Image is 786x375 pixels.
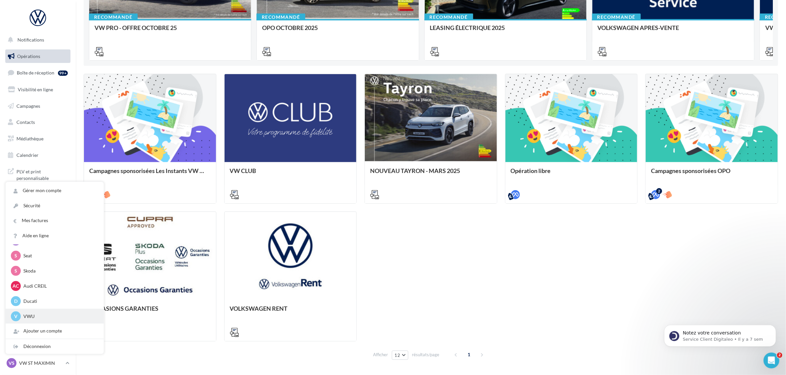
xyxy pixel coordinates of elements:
span: résultats/page [412,352,439,358]
span: Campagnes [16,103,40,108]
a: Mes factures [6,213,104,228]
div: NOUVEAU TAYRON - MARS 2025 [370,167,492,181]
a: Opérations [4,49,72,63]
span: Notifications [17,37,44,43]
a: PLV et print personnalisable [4,164,72,184]
button: Notifications [4,33,69,47]
span: Contacts [16,119,35,125]
div: Campagnes sponsorisées OPO [651,167,772,181]
div: Ajouter un compte [6,324,104,338]
p: Seat [23,252,96,259]
span: AC [13,283,19,289]
iframe: Intercom notifications message [654,311,786,357]
div: LEASING ÉLECTRIQUE 2025 [430,24,581,38]
div: VW PRO - OFFRE OCTOBRE 25 [95,24,246,38]
p: VW ST MAXIMIN [19,360,63,366]
div: VOLKSWAGEN APRES-VENTE [598,24,749,38]
div: Campagnes sponsorisées Les Instants VW Octobre [89,167,211,181]
div: 99+ [58,71,68,76]
span: 12 [395,353,400,358]
span: Opérations [17,53,40,59]
a: Contacts [4,115,72,129]
div: VW CLUB [230,167,351,181]
div: VOLKSWAGEN RENT [230,305,351,318]
span: PLV et print personnalisable [16,167,68,181]
div: OPO OCTOBRE 2025 [262,24,413,38]
span: Calendrier [16,152,39,158]
div: Recommandé [592,14,641,21]
p: Audi CREIL [23,283,96,289]
iframe: Intercom live chat [764,353,779,368]
a: Calendrier [4,148,72,162]
div: Déconnexion [6,339,104,354]
p: VWU [23,313,96,320]
a: Aide en ligne [6,228,104,243]
span: Boîte de réception [17,70,54,75]
a: VS VW ST MAXIMIN [5,357,70,369]
span: Afficher [373,352,388,358]
div: Recommandé [424,14,473,21]
span: V [14,313,17,320]
span: 1 [464,349,474,360]
a: Médiathèque [4,132,72,146]
div: 2 [656,188,662,194]
span: S [14,268,17,274]
a: Boîte de réception99+ [4,66,72,80]
span: Visibilité en ligne [18,87,53,92]
a: Campagnes DataOnDemand [4,187,72,206]
div: OCCASIONS GARANTIES [89,305,211,318]
span: S [14,252,17,259]
div: Recommandé [89,14,138,21]
p: Skoda [23,268,96,274]
a: Gérer mon compte [6,183,104,198]
span: Médiathèque [16,136,43,141]
p: Ducati [23,298,96,304]
button: 12 [392,351,409,360]
a: Sécurité [6,198,104,213]
div: Opération libre [511,167,632,181]
a: Campagnes [4,99,72,113]
span: VS [9,360,14,366]
span: 2 [777,353,782,358]
span: D [14,298,17,304]
a: Visibilité en ligne [4,83,72,97]
div: Recommandé [257,14,305,21]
